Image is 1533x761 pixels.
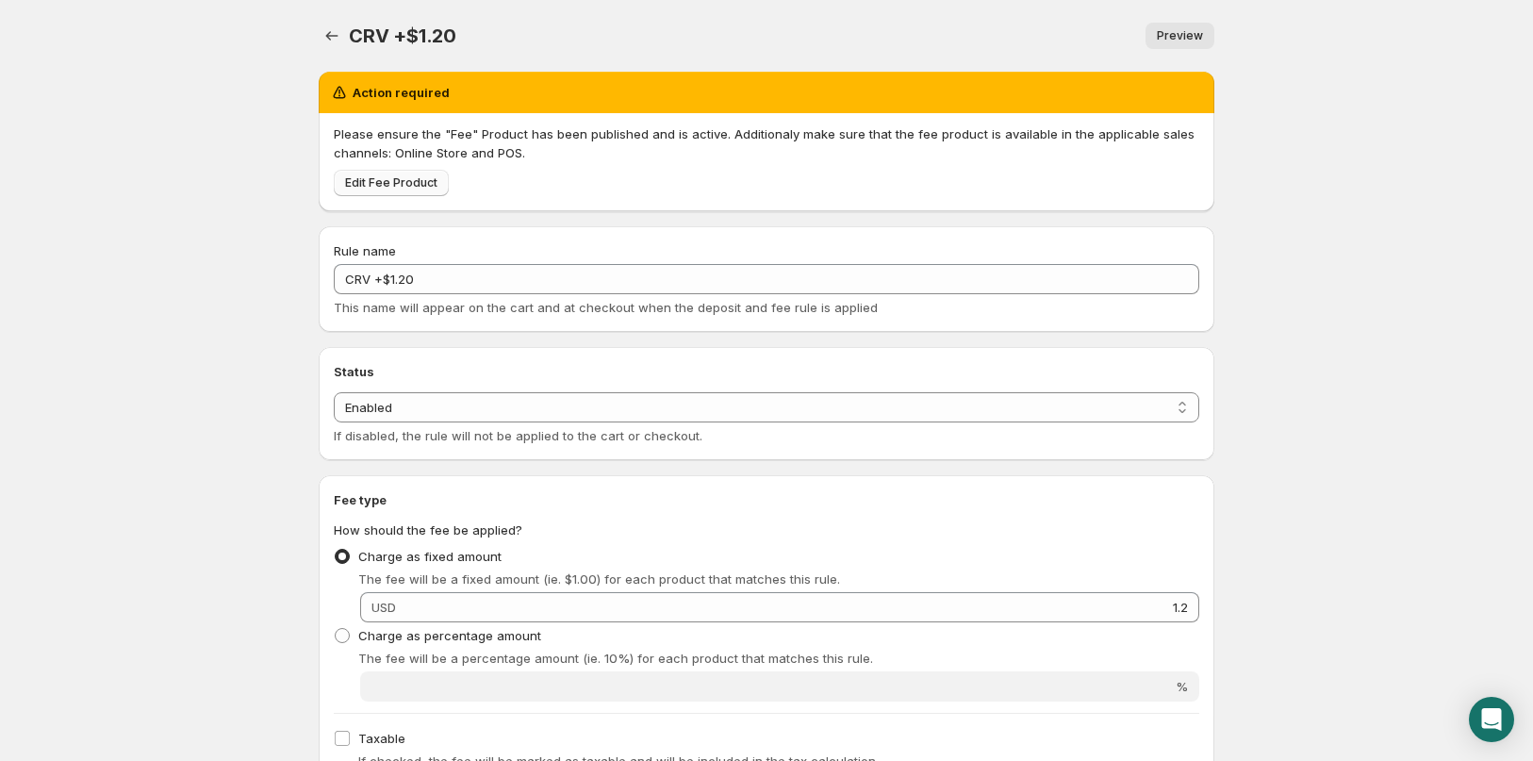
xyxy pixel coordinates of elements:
[1469,697,1514,742] div: Open Intercom Messenger
[334,428,702,443] span: If disabled, the rule will not be applied to the cart or checkout.
[358,649,1199,668] p: The fee will be a percentage amount (ie. 10%) for each product that matches this rule.
[358,549,502,564] span: Charge as fixed amount
[334,170,449,196] a: Edit Fee Product
[358,571,840,587] span: The fee will be a fixed amount (ie. $1.00) for each product that matches this rule.
[1157,28,1203,43] span: Preview
[334,124,1199,162] p: Please ensure the "Fee" Product has been published and is active. Additionaly make sure that the ...
[334,362,1199,381] h2: Status
[334,300,878,315] span: This name will appear on the cart and at checkout when the deposit and fee rule is applied
[1146,23,1214,49] a: Preview
[353,83,450,102] h2: Action required
[371,600,396,615] span: USD
[349,25,456,47] span: CRV +$1.20
[358,628,541,643] span: Charge as percentage amount
[358,731,405,746] span: Taxable
[319,23,345,49] button: Settings
[334,243,396,258] span: Rule name
[334,490,1199,509] h2: Fee type
[345,175,437,190] span: Edit Fee Product
[1176,679,1188,694] span: %
[334,522,522,538] span: How should the fee be applied?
